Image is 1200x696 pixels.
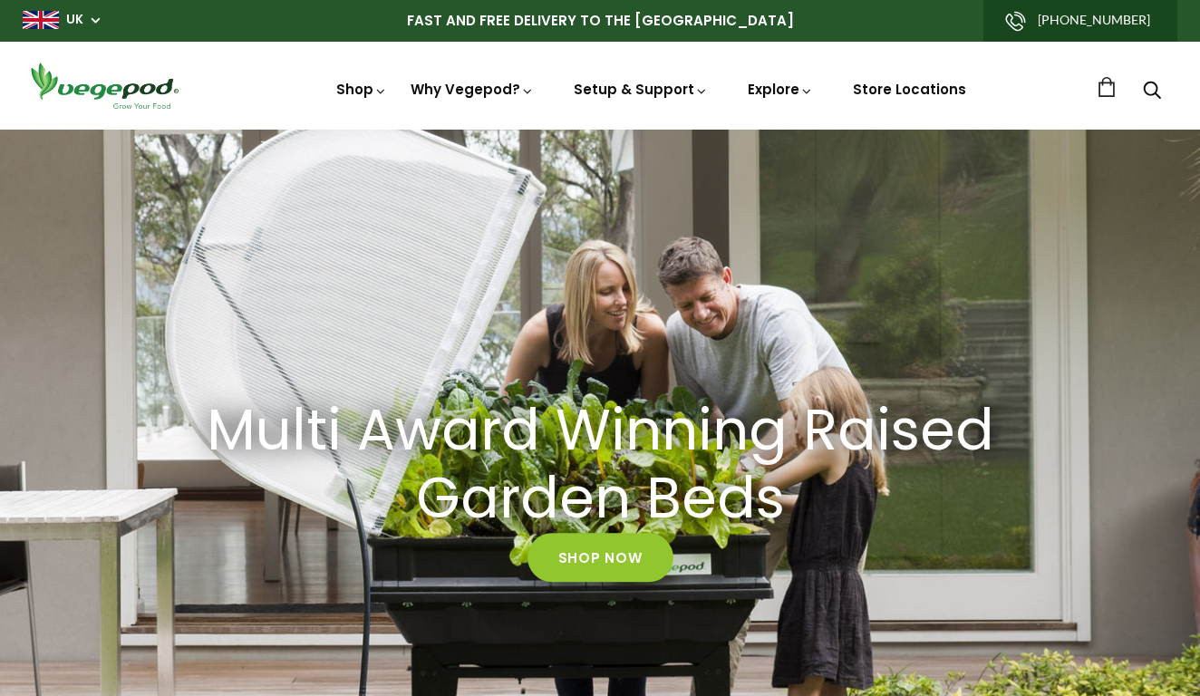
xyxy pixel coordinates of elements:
[192,397,1008,533] h2: Multi Award Winning Raised Garden Beds
[336,80,387,99] a: Shop
[23,60,186,111] img: Vegepod
[169,397,1031,533] a: Multi Award Winning Raised Garden Beds
[527,533,673,582] a: Shop Now
[853,80,966,99] a: Store Locations
[574,80,708,99] a: Setup & Support
[1143,82,1161,101] a: Search
[411,80,534,99] a: Why Vegepod?
[23,11,59,29] img: gb_large.png
[66,11,83,29] a: UK
[748,80,813,99] a: Explore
